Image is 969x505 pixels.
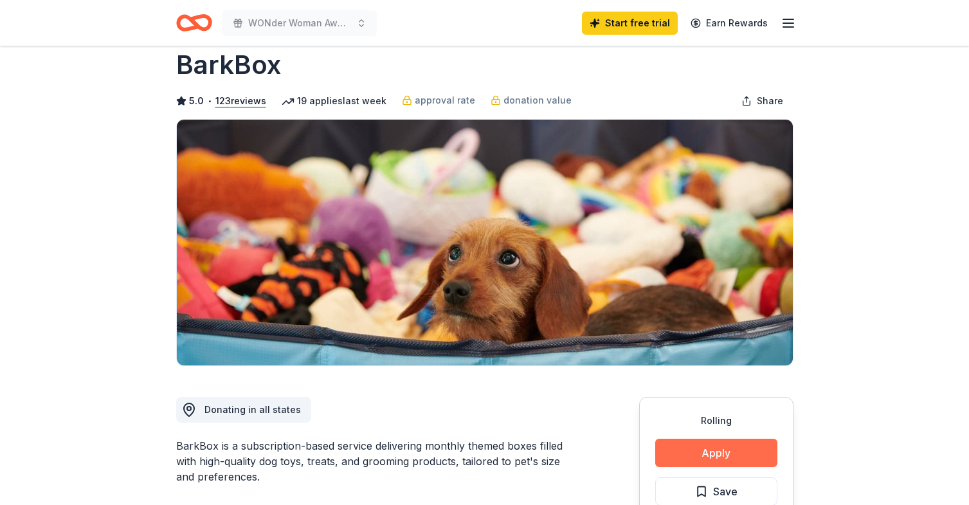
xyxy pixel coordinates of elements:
[177,120,793,365] img: Image for BarkBox
[491,93,572,108] a: donation value
[204,404,301,415] span: Donating in all states
[248,15,351,31] span: WONder Woman Awards Banquet
[282,93,386,109] div: 19 applies last week
[655,439,777,467] button: Apply
[222,10,377,36] button: WONder Woman Awards Banquet
[176,47,281,83] h1: BarkBox
[207,96,212,106] span: •
[402,93,475,108] a: approval rate
[713,483,738,500] span: Save
[176,8,212,38] a: Home
[757,93,783,109] span: Share
[415,93,475,108] span: approval rate
[731,88,793,114] button: Share
[683,12,775,35] a: Earn Rewards
[189,93,204,109] span: 5.0
[655,413,777,428] div: Rolling
[215,93,266,109] button: 123reviews
[176,438,577,484] div: BarkBox is a subscription-based service delivering monthly themed boxes filled with high-quality ...
[582,12,678,35] a: Start free trial
[503,93,572,108] span: donation value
